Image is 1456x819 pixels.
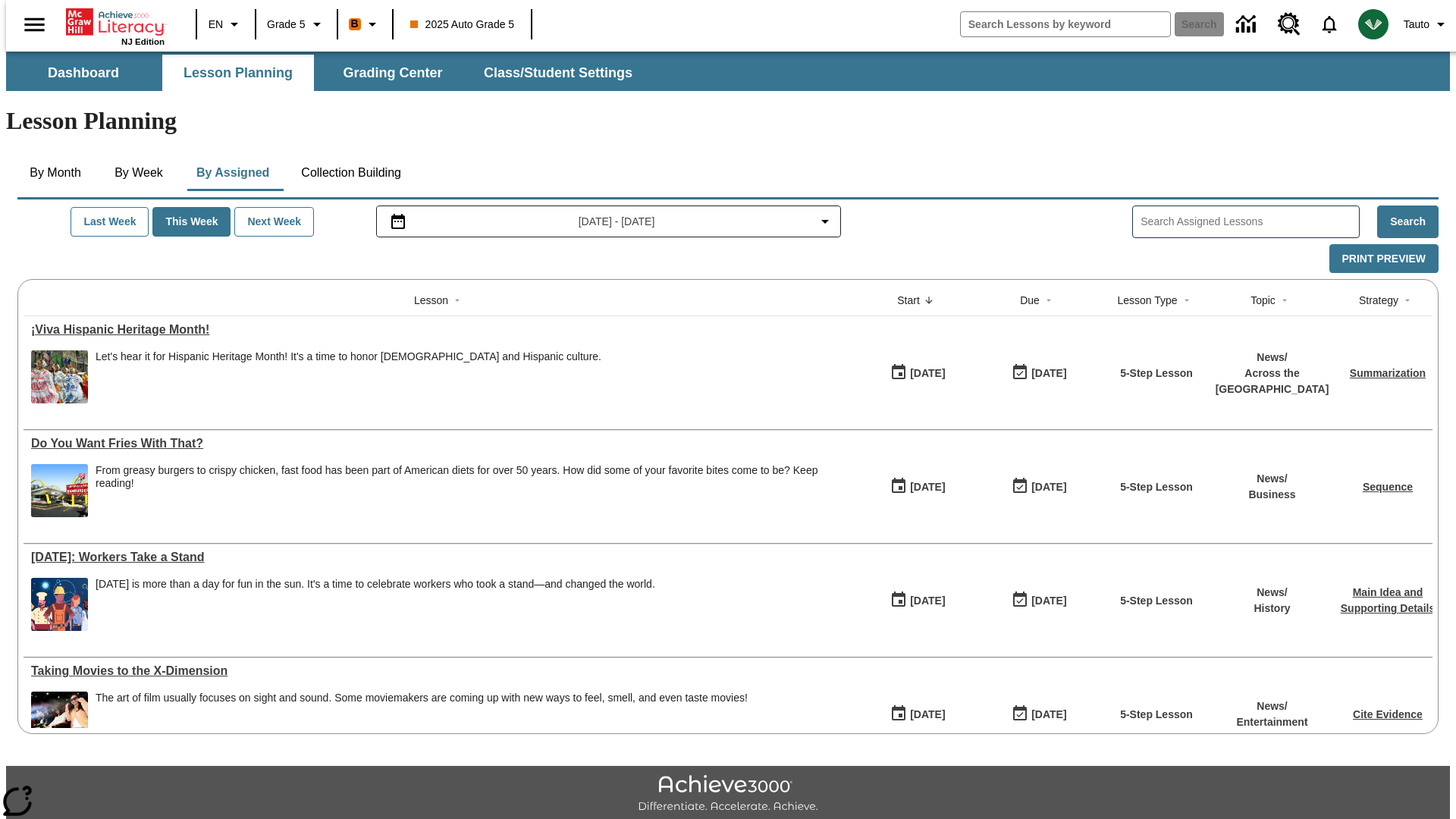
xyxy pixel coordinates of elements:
[234,207,314,237] button: Next Week
[1341,586,1435,614] a: Main Idea and Supporting Details
[1248,471,1295,487] p: News /
[885,700,950,729] button: 10/09/25: First time the lesson was available
[31,323,849,337] a: ¡Viva Hispanic Heritage Month! , Lessons
[1404,17,1429,33] span: Tauto
[1141,211,1359,233] input: Search Assigned Lessons
[885,586,950,615] button: 10/09/25: First time the lesson was available
[31,664,849,678] div: Taking Movies to the X-Dimension
[1254,585,1290,601] p: News /
[1363,481,1413,493] a: Sequence
[1227,4,1269,45] a: Data Center
[17,155,93,191] button: By Month
[410,17,515,33] span: 2025 Auto Grade 5
[1031,364,1066,383] div: [DATE]
[1006,359,1072,388] button: 10/09/25: Last day the lesson can be accessed
[885,359,950,388] button: 10/09/25: First time the lesson was available
[961,12,1170,36] input: search field
[1276,291,1294,309] button: Sort
[96,464,849,517] div: From greasy burgers to crispy chicken, fast food has been part of American diets for over 50 year...
[414,293,448,308] div: Lesson
[48,64,119,82] span: Dashboard
[1350,367,1426,379] a: Summarization
[1006,472,1072,501] button: 10/09/25: Last day the lesson can be accessed
[31,350,88,403] img: A photograph of Hispanic women participating in a parade celebrating Hispanic culture. The women ...
[289,155,413,191] button: Collection Building
[184,155,281,191] button: By Assigned
[317,55,469,91] button: Grading Center
[638,775,818,814] img: Achieve3000 Differentiate Accelerate Achieve
[1216,366,1329,397] p: Across the [GEOGRAPHIC_DATA]
[96,578,655,591] div: [DATE] is more than a day for fun in the sun. It's a time to celebrate workers who took a stand—a...
[152,207,231,237] button: This Week
[96,464,849,490] div: From greasy burgers to crispy chicken, fast food has been part of American diets for over 50 year...
[6,52,1450,91] div: SubNavbar
[885,472,950,501] button: 10/09/25: First time the lesson was available
[31,464,88,517] img: One of the first McDonald's stores, with the iconic red sign and golden arches.
[1359,293,1398,308] div: Strategy
[1120,366,1193,381] p: 5-Step Lesson
[66,5,165,46] div: Home
[1006,586,1072,615] button: 10/09/25: Last day the lesson can be accessed
[910,705,945,724] div: [DATE]
[66,7,165,37] a: Home
[1031,478,1066,497] div: [DATE]
[1310,5,1349,44] a: Notifications
[1398,11,1456,38] button: Profile/Settings
[1006,700,1072,729] button: 10/09/25: Last day the lesson can be accessed
[31,692,88,745] img: Panel in front of the seats sprays water mist to the happy audience at a 4DX-equipped theater.
[1353,708,1423,720] a: Cite Evidence
[1349,5,1398,44] button: Select a new avatar
[209,17,223,33] span: EN
[267,17,306,33] span: Grade 5
[96,350,601,363] div: Let's hear it for Hispanic Heritage Month! It's a time to honor [DEMOGRAPHIC_DATA] and Hispanic c...
[162,55,314,91] button: Lesson Planning
[71,207,149,237] button: Last Week
[31,664,849,678] a: Taking Movies to the X-Dimension, Lessons
[101,155,177,191] button: By Week
[1269,4,1310,45] a: Resource Center, Will open in new tab
[1236,714,1307,730] p: Entertainment
[31,551,849,564] div: Labor Day: Workers Take a Stand
[96,692,748,745] div: The art of film usually focuses on sight and sound. Some moviemakers are coming up with new ways ...
[920,291,938,309] button: Sort
[6,55,646,91] div: SubNavbar
[261,11,332,38] button: Grade: Grade 5, Select a grade
[910,364,945,383] div: [DATE]
[1117,293,1177,308] div: Lesson Type
[96,578,655,631] div: Labor Day is more than a day for fun in the sun. It's a time to celebrate workers who took a stan...
[1398,291,1417,309] button: Sort
[1358,9,1389,39] img: avatar image
[816,212,834,231] svg: Collapse Date Range Filter
[1040,291,1058,309] button: Sort
[579,214,655,230] span: [DATE] - [DATE]
[910,591,945,610] div: [DATE]
[1329,244,1439,274] button: Print Preview
[1120,707,1193,723] p: 5-Step Lesson
[1120,593,1193,609] p: 5-Step Lesson
[6,107,1450,135] h1: Lesson Planning
[1236,698,1307,714] p: News /
[343,11,388,38] button: Boost Class color is orange. Change class color
[1178,291,1196,309] button: Sort
[96,350,601,403] div: Let's hear it for Hispanic Heritage Month! It's a time to honor Hispanic Americans and Hispanic c...
[121,37,165,46] span: NJ Edition
[202,11,250,38] button: Language: EN, Select a language
[31,437,849,450] div: Do You Want Fries With That?
[31,437,849,450] a: Do You Want Fries With That?, Lessons
[1254,601,1290,617] p: History
[472,55,645,91] button: Class/Student Settings
[184,64,293,82] span: Lesson Planning
[31,578,88,631] img: A banner with a blue background shows an illustrated row of diverse men and women dressed in clot...
[1031,591,1066,610] div: [DATE]
[12,2,57,47] button: Open side menu
[484,64,632,82] span: Class/Student Settings
[1020,293,1040,308] div: Due
[1250,293,1276,308] div: Topic
[1248,487,1295,503] p: Business
[96,692,748,704] p: The art of film usually focuses on sight and sound. Some moviemakers are coming up with new ways ...
[910,478,945,497] div: [DATE]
